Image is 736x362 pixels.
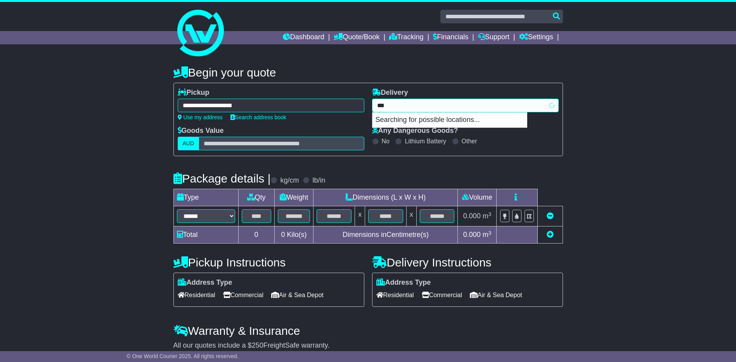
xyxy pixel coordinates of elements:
[230,114,286,120] a: Search address book
[470,289,522,301] span: Air & Sea Depot
[372,89,408,97] label: Delivery
[178,278,232,287] label: Address Type
[376,289,414,301] span: Residential
[372,127,458,135] label: Any Dangerous Goods?
[478,31,509,44] a: Support
[372,99,559,112] typeahead: Please provide city
[178,289,215,301] span: Residential
[372,113,527,127] p: Searching for possible locations...
[547,231,554,238] a: Add new item
[382,137,390,145] label: No
[334,31,379,44] a: Quote/Book
[462,137,477,145] label: Other
[173,226,238,244] td: Total
[458,189,497,206] td: Volume
[252,341,263,349] span: 250
[178,127,224,135] label: Goods Value
[376,278,431,287] label: Address Type
[483,231,492,238] span: m
[547,212,554,220] a: Remove this item
[312,176,325,185] label: lb/in
[173,66,563,79] h4: Begin your quote
[178,114,223,120] a: Use my address
[422,289,462,301] span: Commercial
[238,226,274,244] td: 0
[173,341,563,350] div: All our quotes include a $ FreightSafe warranty.
[280,176,299,185] label: kg/cm
[519,31,553,44] a: Settings
[178,89,210,97] label: Pickup
[173,256,364,269] h4: Pickup Instructions
[313,189,458,206] td: Dimensions (L x W x H)
[389,31,423,44] a: Tracking
[488,230,492,236] sup: 3
[463,212,481,220] span: 0.000
[126,353,239,359] span: © One World Courier 2025. All rights reserved.
[483,212,492,220] span: m
[406,206,416,226] td: x
[283,31,324,44] a: Dashboard
[433,31,468,44] a: Financials
[281,231,285,238] span: 0
[173,324,563,337] h4: Warranty & Insurance
[274,226,313,244] td: Kilo(s)
[488,211,492,217] sup: 3
[405,137,446,145] label: Lithium Battery
[238,189,274,206] td: Qty
[355,206,365,226] td: x
[274,189,313,206] td: Weight
[463,231,481,238] span: 0.000
[223,289,263,301] span: Commercial
[372,256,563,269] h4: Delivery Instructions
[178,137,199,150] label: AUD
[173,172,271,185] h4: Package details |
[271,289,324,301] span: Air & Sea Depot
[313,226,458,244] td: Dimensions in Centimetre(s)
[173,189,238,206] td: Type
